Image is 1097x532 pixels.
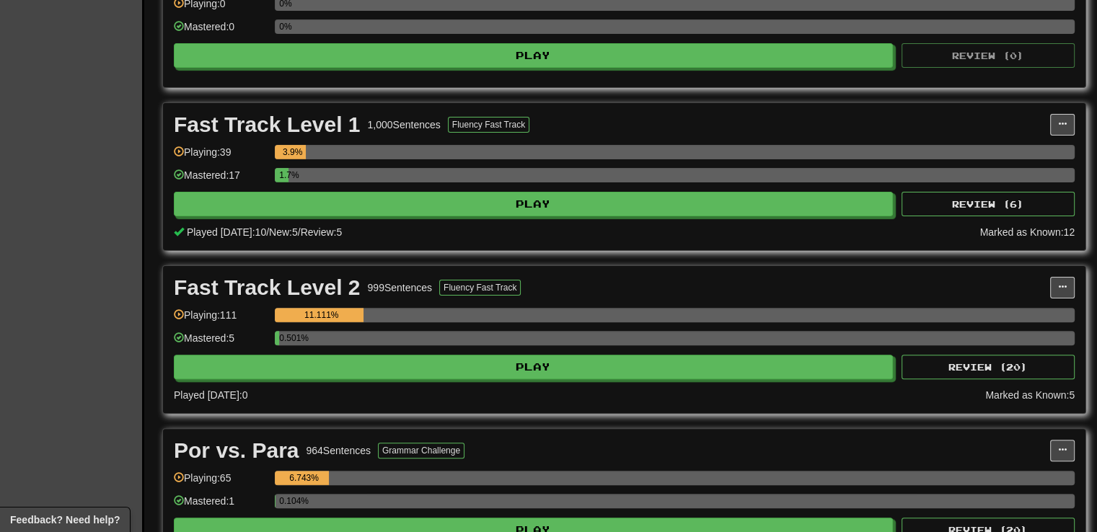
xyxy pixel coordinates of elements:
[187,226,266,238] span: Played [DATE]: 10
[439,280,521,296] button: Fluency Fast Track
[174,308,268,332] div: Playing: 111
[368,280,433,295] div: 999 Sentences
[174,494,268,518] div: Mastered: 1
[985,388,1075,402] div: Marked as Known: 5
[279,145,306,159] div: 3.9%
[174,471,268,495] div: Playing: 65
[306,443,371,458] div: 964 Sentences
[279,471,329,485] div: 6.743%
[174,145,268,169] div: Playing: 39
[174,355,893,379] button: Play
[174,19,268,43] div: Mastered: 0
[174,114,361,136] div: Fast Track Level 1
[902,355,1075,379] button: Review (20)
[368,118,441,132] div: 1,000 Sentences
[174,192,893,216] button: Play
[174,440,299,461] div: Por vs. Para
[301,226,343,238] span: Review: 5
[269,226,298,238] span: New: 5
[174,277,361,298] div: Fast Track Level 2
[174,331,268,355] div: Mastered: 5
[174,389,247,401] span: Played [DATE]: 0
[298,226,301,238] span: /
[266,226,269,238] span: /
[378,443,464,458] button: Grammar Challenge
[279,168,288,182] div: 1.7%
[174,43,893,68] button: Play
[174,168,268,192] div: Mastered: 17
[279,308,364,322] div: 11.111%
[902,43,1075,68] button: Review (0)
[979,225,1075,239] div: Marked as Known: 12
[448,117,529,133] button: Fluency Fast Track
[10,513,120,527] span: Open feedback widget
[902,192,1075,216] button: Review (6)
